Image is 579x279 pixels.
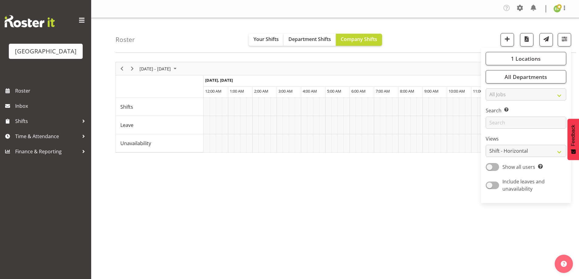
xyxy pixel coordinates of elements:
span: Show all users [502,164,535,170]
span: 1 Locations [511,55,541,62]
span: Finance & Reporting [15,147,79,156]
button: Previous [118,65,126,73]
span: 4:00 AM [303,88,317,94]
span: Company Shifts [341,36,377,43]
span: 1:00 AM [230,88,244,94]
td: Unavailability resource [116,134,204,152]
button: Next [128,65,136,73]
button: All Departments [486,70,566,83]
button: Download a PDF of the roster according to the set date range. [520,33,533,46]
span: 7:00 AM [376,88,390,94]
img: emma-dowman11789.jpg [553,5,561,12]
input: Search [486,117,566,129]
span: All Departments [505,73,547,80]
span: Time & Attendance [15,132,79,141]
button: Your Shifts [249,34,284,46]
span: 6:00 AM [351,88,366,94]
span: Roster [15,86,88,95]
span: 10:00 AM [449,88,465,94]
div: [GEOGRAPHIC_DATA] [15,47,77,56]
span: 8:00 AM [400,88,414,94]
button: Company Shifts [336,34,382,46]
span: [DATE] - [DATE] [139,65,171,73]
button: Send a list of all shifts for the selected filtered period to all rostered employees. [539,33,553,46]
h4: Roster [115,36,135,43]
span: Leave [120,121,133,129]
label: Views [486,135,566,142]
div: Timeline Week of September 11, 2025 [115,62,555,153]
span: Shifts [120,103,133,111]
span: Inbox [15,101,88,111]
span: 3:00 AM [278,88,293,94]
button: 1 Locations [486,52,566,65]
span: [DATE], [DATE] [205,77,233,83]
button: Filter Shifts [558,33,571,46]
label: Search [486,107,566,114]
img: Rosterit website logo [5,15,55,27]
img: help-xxl-2.png [561,261,567,267]
span: Your Shifts [253,36,279,43]
span: 2:00 AM [254,88,268,94]
span: 12:00 AM [205,88,222,94]
span: 11:00 AM [473,88,489,94]
span: Department Shifts [288,36,331,43]
button: Department Shifts [284,34,336,46]
button: Add a new shift [501,33,514,46]
td: Leave resource [116,116,204,134]
span: Shifts [15,117,79,126]
span: 9:00 AM [424,88,439,94]
span: 5:00 AM [327,88,341,94]
button: Feedback - Show survey [567,119,579,160]
span: Unavailability [120,140,151,147]
span: Feedback [570,125,576,146]
button: September 08 - 14, 2025 [139,65,179,73]
div: Previous [117,62,127,75]
td: Shifts resource [116,98,204,116]
div: Next [127,62,137,75]
span: Include leaves and unavailability [502,178,545,192]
